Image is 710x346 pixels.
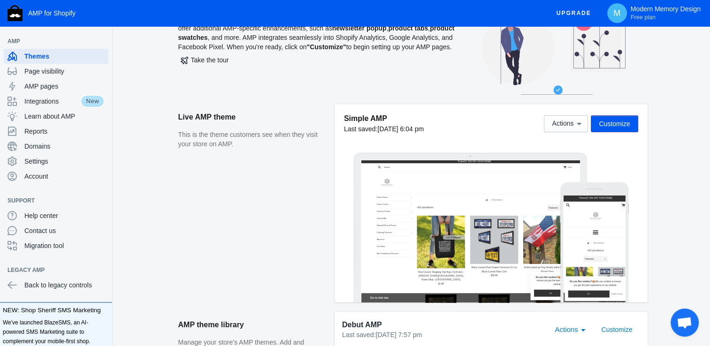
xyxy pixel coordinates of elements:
[4,278,108,293] a: Back to legacy controls
[24,157,105,166] span: Settings
[46,55,105,78] img: image
[366,115,372,121] a: Home
[671,308,699,337] div: Open chat
[95,268,110,272] button: Add a sales channel
[342,319,382,331] span: Debut AMP
[24,112,105,121] span: Learn about AMP
[476,164,618,306] img: Polish american flag polka flaga poland flag
[549,5,599,22] button: Upgrade
[552,120,573,128] span: Actions
[46,183,149,203] a: Upload Photo & Frame
[4,94,108,109] a: IntegrationsNew
[24,82,105,91] span: AMP pages
[7,133,181,150] nav: You are here
[479,312,616,332] a: Polish American Flag Double sided Polska flag Poland Flaga
[145,147,149,156] span: +
[145,167,149,176] span: +
[24,241,105,250] span: Migration tool
[46,245,149,265] a: Our Work
[145,209,149,218] span: +
[631,14,656,21] span: Free plan
[24,127,105,136] span: Reports
[344,113,424,123] h5: Simple AMP
[95,39,110,43] button: Add a sales channel
[178,130,325,149] p: This is the theme customers see when they visit your store on AMP.
[8,5,23,21] img: Shop Sheriff Logo
[375,113,380,123] span: ›
[560,182,629,302] img: Mobile frame
[101,211,182,292] img: Black License Plate Frames Universal US Car Black License Plate 12x6 - Modern Memory Design Pictu...
[87,136,119,147] span: All products
[555,323,590,334] mat-select: Actions
[4,169,108,184] a: Account
[383,113,415,123] span: All products
[332,24,387,32] b: newsletter popup
[7,211,87,299] img: Free Grocery Shopping Tote Bag 13x19 inch - Hasbrouck Heights Frame Shop - Giveaway
[324,312,458,332] a: Black License Plate Frames Universal US Car Black License Plate 12x6
[24,280,105,290] span: Back to legacy controls
[4,109,108,124] a: Learn about AMP
[24,172,105,181] span: Account
[46,224,149,244] a: About us
[4,154,108,169] a: Settings
[145,105,149,114] span: +
[8,37,95,46] span: AMP
[69,139,75,144] a: Home
[46,120,149,141] button: Frame Colors
[4,223,108,238] a: Contact us
[80,95,105,108] span: New
[24,211,105,220] span: Help center
[163,164,305,319] img: Free Grocery Shopping Tote Bag 13x19 inch - Hasbrouck Heights Frame Shop - Giveaway
[599,120,630,128] span: Customize
[62,13,163,30] input: Search
[344,124,424,134] div: Last saved:
[46,203,149,224] button: Framing Services
[631,5,701,21] p: Modern Memory Design
[544,115,588,132] button: Actions
[145,126,149,135] span: +
[594,321,640,338] button: Customize
[4,238,108,253] a: Migration tool
[149,132,305,145] h1: All products
[607,18,618,24] span: Cart
[24,52,105,61] span: Themes
[178,104,325,130] h2: Live AMP theme
[181,56,229,64] span: Take the tour
[557,5,591,22] span: Upgrade
[95,199,110,203] button: Add a sales channel
[24,97,80,106] span: Integrations
[601,326,632,333] span: Customize
[375,331,422,338] span: [DATE] 7:57 pm
[4,124,108,139] a: Reports
[4,49,108,64] a: Themes
[65,50,123,73] img: image
[8,196,95,205] span: Support
[8,265,95,275] span: Legacy AMP
[46,100,149,120] button: Frame Sizes
[178,52,231,68] button: Take the tour
[594,18,618,24] a: Cart
[46,265,149,286] a: Art Consultancy Services
[353,152,588,302] img: Laptop frame
[4,64,108,79] a: Page visibility
[377,125,424,133] span: [DATE] 6:04 pm
[388,24,428,32] b: product tabs
[4,139,108,154] a: Domains
[591,115,638,132] button: Customize
[24,67,105,76] span: Page visibility
[24,226,105,235] span: Contact us
[306,43,346,51] b: "Customize"
[178,312,325,338] h2: AMP theme library
[79,136,83,147] span: ›
[28,9,76,17] span: AMP for Shopify
[381,335,401,343] span: $30.99
[320,164,462,306] img: Black License Plate Frames Universal US Car Black License Plate 12x6 - Modern Memory Design Pictu...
